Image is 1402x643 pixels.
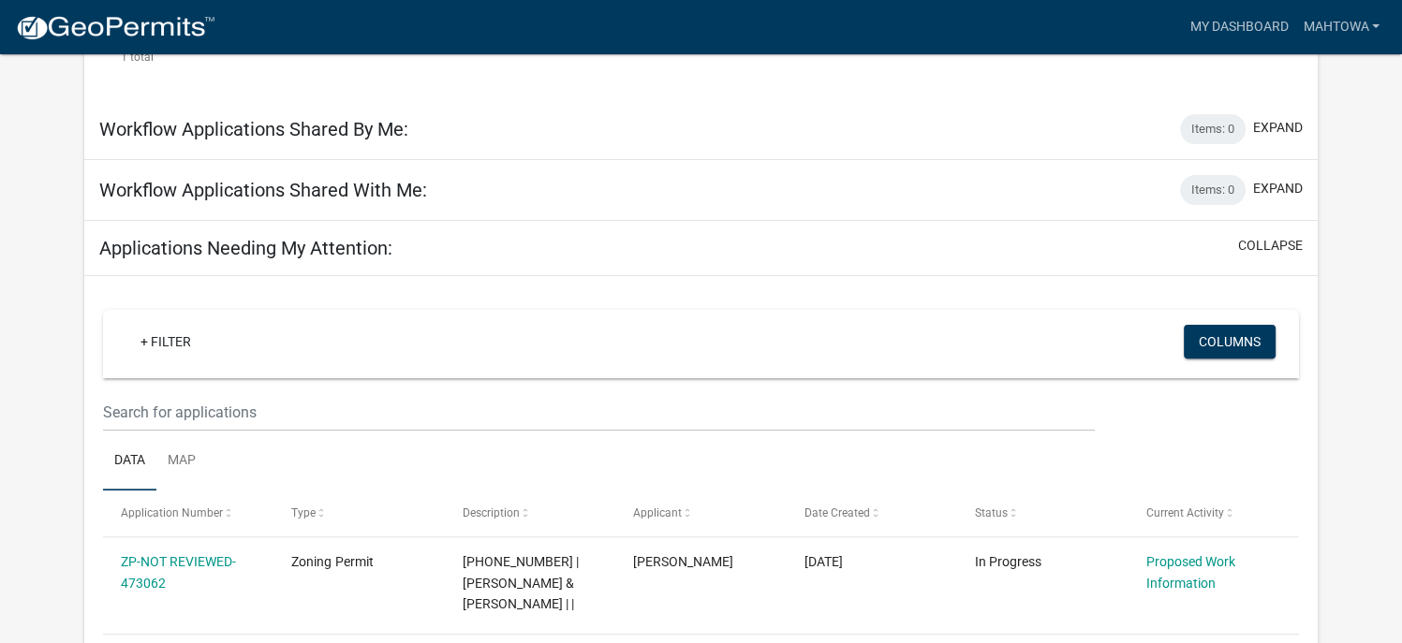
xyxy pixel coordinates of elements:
[1180,114,1246,144] div: Items: 0
[103,431,156,491] a: Data
[1295,9,1387,45] a: mahtowa
[103,490,273,535] datatable-header-cell: Application Number
[103,34,1299,80] div: 1 total
[99,118,408,140] h5: Workflow Applications Shared By Me:
[1146,554,1235,591] a: Proposed Work Information
[445,490,615,535] datatable-header-cell: Description
[125,325,206,358] a: + Filter
[1184,325,1276,358] button: Columns
[1128,490,1298,535] datatable-header-cell: Current Activity
[291,554,373,569] span: Zoning Permit
[273,490,444,535] datatable-header-cell: Type
[1146,506,1224,519] span: Current Activity
[463,506,520,519] span: Description
[1253,179,1303,198] button: expand
[633,554,733,569] span: Michael Leo Keyport
[1253,118,1303,138] button: expand
[787,490,957,535] datatable-header-cell: Date Created
[957,490,1128,535] datatable-header-cell: Status
[103,393,1095,431] input: Search for applications
[633,506,682,519] span: Applicant
[1182,9,1295,45] a: My Dashboard
[156,431,207,491] a: Map
[1238,236,1303,256] button: collapse
[99,179,427,201] h5: Workflow Applications Shared With Me:
[121,506,223,519] span: Application Number
[121,554,236,591] a: ZP-NOT REVIEWED-473062
[291,506,316,519] span: Type
[804,554,843,569] span: 09/03/2025
[975,554,1041,569] span: In Progress
[615,490,786,535] datatable-header-cell: Applicant
[463,554,579,612] span: 72-010-0197 | KEYPORT, MICHAEL L & CARMEN J | |
[975,506,1008,519] span: Status
[99,237,392,259] h5: Applications Needing My Attention:
[1180,175,1246,205] div: Items: 0
[804,506,870,519] span: Date Created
